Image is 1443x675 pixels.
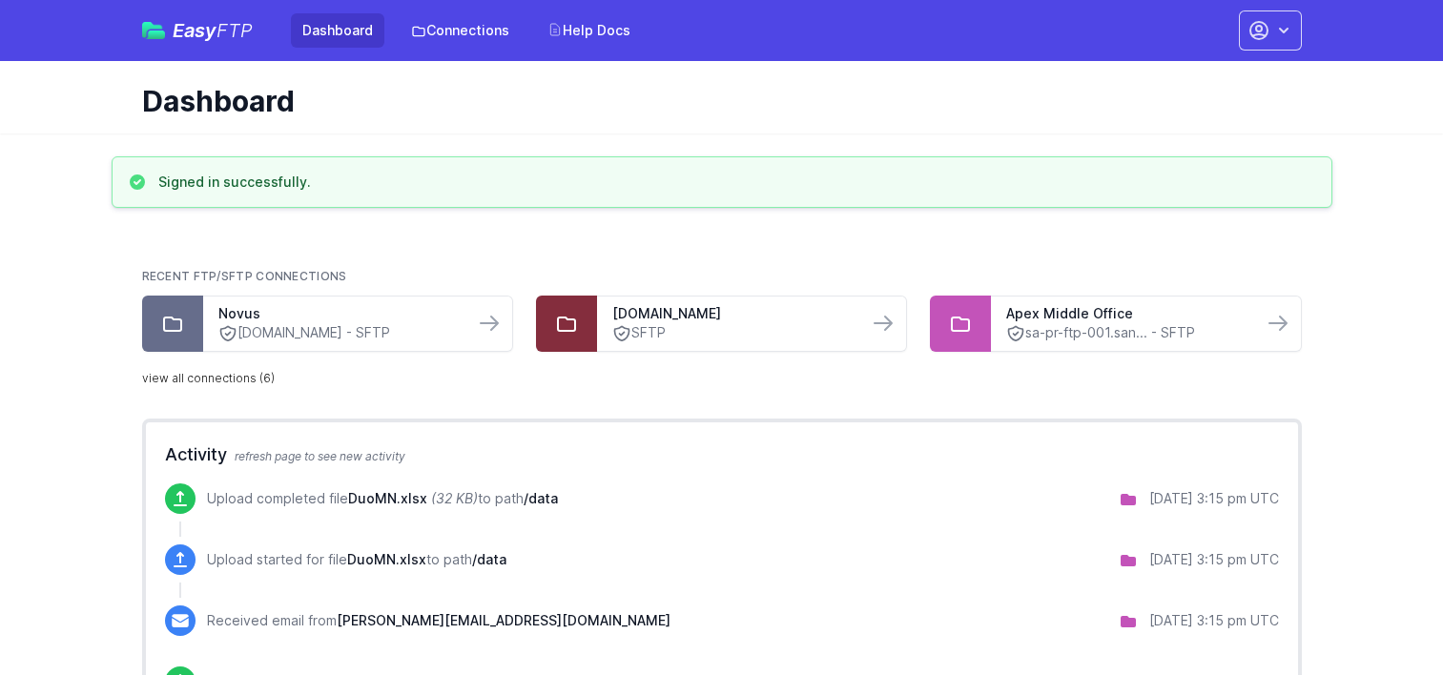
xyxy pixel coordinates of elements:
span: refresh page to see new activity [235,449,405,463]
a: Novus [218,304,459,323]
h3: Signed in successfully. [158,173,311,192]
div: [DATE] 3:15 pm UTC [1149,550,1279,569]
span: [PERSON_NAME][EMAIL_ADDRESS][DOMAIN_NAME] [337,612,670,628]
a: SFTP [612,323,853,343]
span: FTP [216,19,253,42]
p: Upload started for file to path [207,550,506,569]
span: /data [524,490,558,506]
a: Connections [400,13,521,48]
p: Received email from [207,611,670,630]
a: Dashboard [291,13,384,48]
div: [DATE] 3:15 pm UTC [1149,611,1279,630]
i: (32 KB) [431,490,478,506]
a: Help Docs [536,13,642,48]
span: DuoMN.xlsx [348,490,427,506]
a: [DOMAIN_NAME] - SFTP [218,323,459,343]
span: /data [472,551,506,567]
h2: Activity [165,441,1279,468]
p: Upload completed file to path [207,489,558,508]
span: DuoMN.xlsx [347,551,426,567]
h1: Dashboard [142,84,1287,118]
a: Apex Middle Office [1006,304,1247,323]
a: view all connections (6) [142,371,275,386]
a: sa-pr-ftp-001.san... - SFTP [1006,323,1247,343]
h2: Recent FTP/SFTP Connections [142,269,1302,284]
a: [DOMAIN_NAME] [612,304,853,323]
div: [DATE] 3:15 pm UTC [1149,489,1279,508]
a: EasyFTP [142,21,253,40]
img: easyftp_logo.png [142,22,165,39]
span: Easy [173,21,253,40]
